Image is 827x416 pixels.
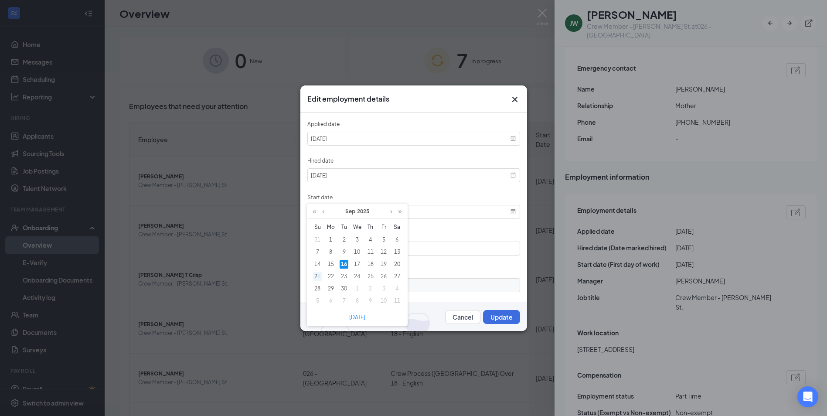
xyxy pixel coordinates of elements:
[393,297,402,305] div: 11
[379,297,388,305] div: 10
[379,248,388,256] div: 12
[366,297,375,305] div: 9
[327,260,335,269] div: 15
[307,121,340,127] label: Applied date
[313,235,322,244] div: 31
[377,295,390,307] td: 10/10/2025
[364,295,377,307] td: 10/09/2025
[307,157,334,164] label: Hired date
[324,223,337,231] span: Mo
[337,221,351,234] th: Tue
[310,204,319,219] a: Last year (Control + left)
[364,221,377,234] th: Thu
[393,248,402,256] div: 13
[377,221,390,234] th: Fri
[337,258,351,270] td: 09/16/2025
[324,234,337,246] td: 09/01/2025
[351,234,364,246] td: 09/03/2025
[353,248,361,256] div: 10
[337,246,351,258] td: 09/09/2025
[391,283,404,295] td: 10/04/2025
[311,283,324,295] td: 09/28/2025
[391,221,404,234] th: Sat
[393,260,402,269] div: 20
[391,246,404,258] td: 09/13/2025
[377,283,390,295] td: 10/03/2025
[393,235,402,244] div: 6
[313,260,322,269] div: 14
[324,246,337,258] td: 09/08/2025
[327,272,335,281] div: 22
[351,283,364,295] td: 10/01/2025
[379,235,388,244] div: 5
[307,168,520,182] input: Select date
[396,204,404,219] a: Next year (Control + right)
[327,248,335,256] div: 8
[379,260,388,269] div: 19
[324,221,337,234] th: Mon
[364,258,377,270] td: 09/18/2025
[351,246,364,258] td: 09/10/2025
[366,260,375,269] div: 18
[307,242,520,256] input: Manager
[311,258,324,270] td: 09/14/2025
[351,270,364,283] td: 09/24/2025
[320,204,327,219] a: Previous month (PageUp)
[337,283,351,295] td: 09/30/2025
[510,94,520,105] button: Close
[353,260,361,269] div: 17
[324,270,337,283] td: 09/22/2025
[797,386,818,407] div: Open Intercom Messenger
[366,235,375,244] div: 4
[307,194,333,201] label: Start date
[313,272,322,281] div: 21
[340,235,348,244] div: 2
[311,270,324,283] td: 09/21/2025
[313,297,322,305] div: 5
[311,223,324,231] span: Su
[324,295,337,307] td: 10/06/2025
[379,284,388,293] div: 3
[307,278,520,292] input: Job title
[337,270,351,283] td: 09/23/2025
[353,272,361,281] div: 24
[311,221,324,234] th: Sun
[377,246,390,258] td: 09/12/2025
[391,234,404,246] td: 09/06/2025
[327,235,335,244] div: 1
[364,223,377,231] span: Th
[510,94,520,105] svg: Cross
[391,295,404,307] td: 10/11/2025
[337,295,351,307] td: 10/07/2025
[340,284,348,293] div: 30
[445,310,480,324] button: Cancel
[340,297,348,305] div: 7
[313,284,322,293] div: 28
[327,297,335,305] div: 6
[366,272,375,281] div: 25
[349,309,365,326] a: [DATE]
[364,283,377,295] td: 10/02/2025
[391,270,404,283] td: 09/27/2025
[324,283,337,295] td: 09/29/2025
[353,284,361,293] div: 1
[388,204,395,219] a: Next month (PageDown)
[351,221,364,234] th: Wed
[377,270,390,283] td: 09/26/2025
[313,248,322,256] div: 7
[353,235,361,244] div: 3
[340,260,348,269] div: 16
[311,246,324,258] td: 09/07/2025
[379,272,388,281] div: 26
[356,204,370,219] a: 2025
[351,258,364,270] td: 09/17/2025
[340,248,348,256] div: 9
[337,223,351,231] span: Tu
[377,258,390,270] td: 09/19/2025
[337,234,351,246] td: 09/02/2025
[364,246,377,258] td: 09/11/2025
[483,310,520,324] button: Update
[364,234,377,246] td: 09/04/2025
[393,284,402,293] div: 4
[324,258,337,270] td: 09/15/2025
